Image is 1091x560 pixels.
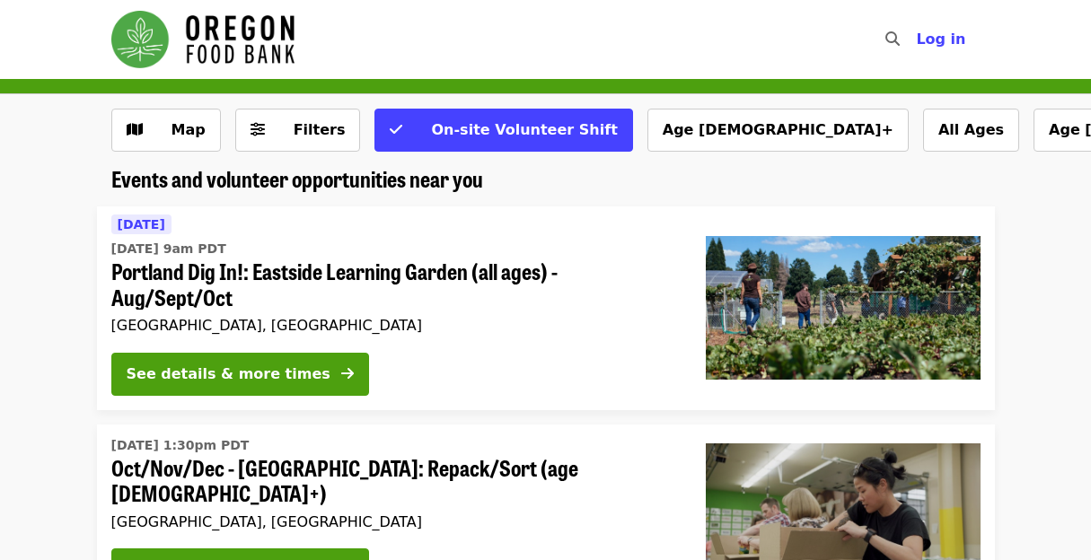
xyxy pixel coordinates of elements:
[885,31,900,48] i: search icon
[294,121,346,138] span: Filters
[706,236,981,380] img: Portland Dig In!: Eastside Learning Garden (all ages) - Aug/Sept/Oct organized by Oregon Food Bank
[431,121,617,138] span: On-site Volunteer Shift
[390,121,402,138] i: check icon
[647,109,909,152] button: Age [DEMOGRAPHIC_DATA]+
[172,121,206,138] span: Map
[127,363,330,385] div: See details & more times
[374,109,632,152] button: On-site Volunteer Shift
[251,121,265,138] i: sliders-h icon
[235,109,361,152] button: Filters (0 selected)
[118,217,165,232] span: [DATE]
[111,240,226,258] time: [DATE] 9am PDT
[341,365,354,382] i: arrow-right icon
[111,317,677,334] div: [GEOGRAPHIC_DATA], [GEOGRAPHIC_DATA]
[923,109,1019,152] button: All Ages
[111,436,250,455] time: [DATE] 1:30pm PDT
[127,121,143,138] i: map icon
[111,353,369,396] button: See details & more times
[111,513,677,530] div: [GEOGRAPHIC_DATA], [GEOGRAPHIC_DATA]
[97,206,995,410] a: See details for "Portland Dig In!: Eastside Learning Garden (all ages) - Aug/Sept/Oct"
[916,31,965,48] span: Log in
[911,18,925,61] input: Search
[111,109,221,152] button: Show map view
[111,258,677,311] span: Portland Dig In!: Eastside Learning Garden (all ages) - Aug/Sept/Oct
[111,11,295,68] img: Oregon Food Bank - Home
[111,455,677,507] span: Oct/Nov/Dec - [GEOGRAPHIC_DATA]: Repack/Sort (age [DEMOGRAPHIC_DATA]+)
[111,162,483,194] span: Events and volunteer opportunities near you
[902,22,980,57] button: Log in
